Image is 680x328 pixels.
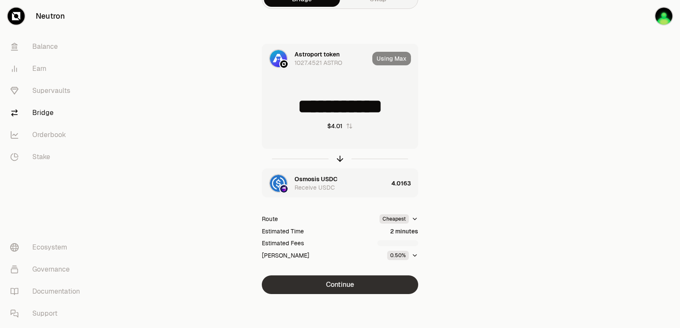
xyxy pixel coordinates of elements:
[270,175,287,192] img: USDC Logo
[3,303,92,325] a: Support
[387,251,409,260] div: 0.50%
[295,175,337,183] div: Osmosis USDC
[3,102,92,124] a: Bridge
[3,58,92,80] a: Earn
[3,146,92,168] a: Stake
[295,59,342,67] div: 1027.4521 ASTRO
[3,36,92,58] a: Balance
[655,8,672,25] img: sandy mercy
[327,122,353,130] button: $4.01
[3,258,92,280] a: Governance
[280,60,288,68] img: Neutron Logo
[3,80,92,102] a: Supervaults
[3,124,92,146] a: Orderbook
[3,280,92,303] a: Documentation
[262,239,304,247] div: Estimated Fees
[295,50,340,59] div: Astroport token
[262,169,418,198] button: USDC LogoOsmosis LogoOsmosis USDCReceive USDC4.0163
[3,236,92,258] a: Ecosystem
[262,215,278,223] div: Route
[380,214,409,224] div: Cheapest
[262,275,418,294] button: Continue
[262,227,304,235] div: Estimated Time
[327,122,343,130] div: $4.01
[391,169,418,198] div: 4.0163
[280,185,288,193] img: Osmosis Logo
[295,183,335,192] div: Receive USDC
[387,251,418,260] button: 0.50%
[262,44,369,73] div: ASTRO LogoNeutron LogoAstroport token1027.4521 ASTRO
[262,251,309,260] div: [PERSON_NAME]
[270,50,287,67] img: ASTRO Logo
[380,214,418,224] button: Cheapest
[390,227,418,235] div: 2 minutes
[262,169,388,198] div: USDC LogoOsmosis LogoOsmosis USDCReceive USDC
